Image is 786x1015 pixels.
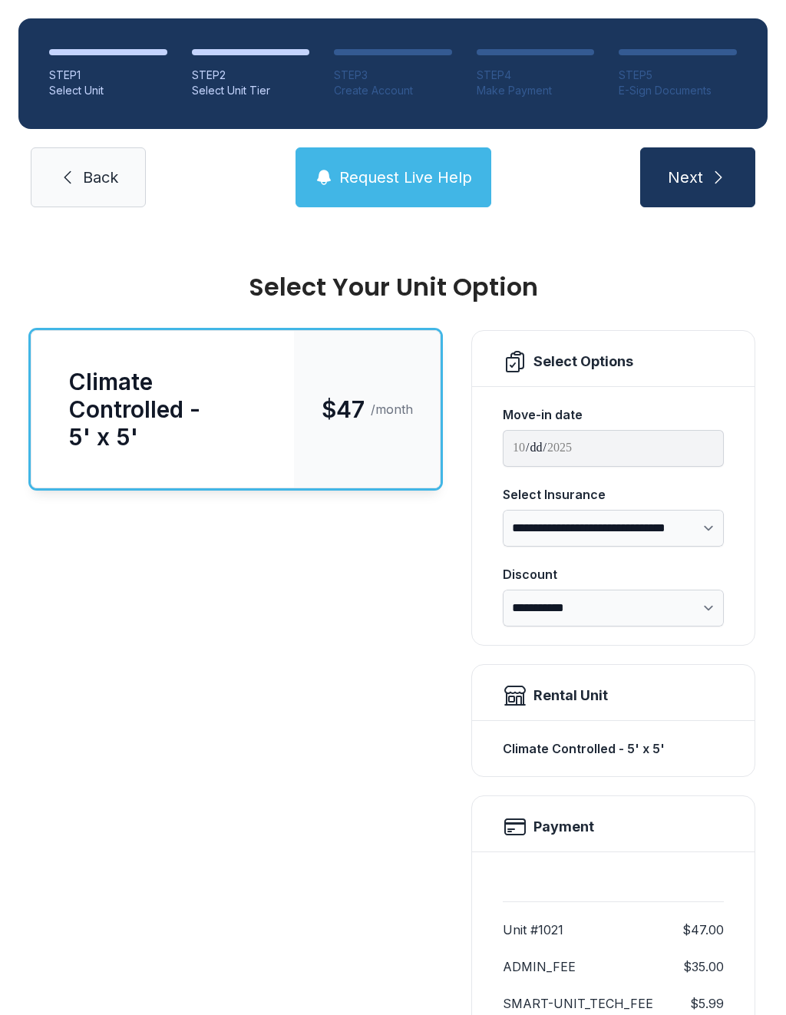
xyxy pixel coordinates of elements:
[533,351,633,372] div: Select Options
[503,921,563,939] dt: Unit #1021
[503,430,724,467] input: Move-in date
[503,590,724,627] select: Discount
[503,485,724,504] div: Select Insurance
[503,957,576,976] dt: ADMIN_FEE
[83,167,118,188] span: Back
[339,167,472,188] span: Request Live Help
[68,368,257,451] div: Climate Controlled - 5' x 5'
[31,275,755,299] div: Select Your Unit Option
[668,167,703,188] span: Next
[322,395,365,423] span: $47
[371,400,413,418] span: /month
[503,405,724,424] div: Move-in date
[192,83,310,98] div: Select Unit Tier
[533,685,608,706] div: Rental Unit
[503,565,724,584] div: Discount
[503,510,724,547] select: Select Insurance
[49,68,167,83] div: STEP 1
[682,921,724,939] dd: $47.00
[683,957,724,976] dd: $35.00
[690,994,724,1013] dd: $5.99
[477,68,595,83] div: STEP 4
[49,83,167,98] div: Select Unit
[533,816,594,838] h2: Payment
[334,83,452,98] div: Create Account
[503,733,724,764] div: Climate Controlled - 5' x 5'
[619,68,737,83] div: STEP 5
[192,68,310,83] div: STEP 2
[477,83,595,98] div: Make Payment
[503,994,653,1013] dt: SMART-UNIT_TECH_FEE
[334,68,452,83] div: STEP 3
[619,83,737,98] div: E-Sign Documents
